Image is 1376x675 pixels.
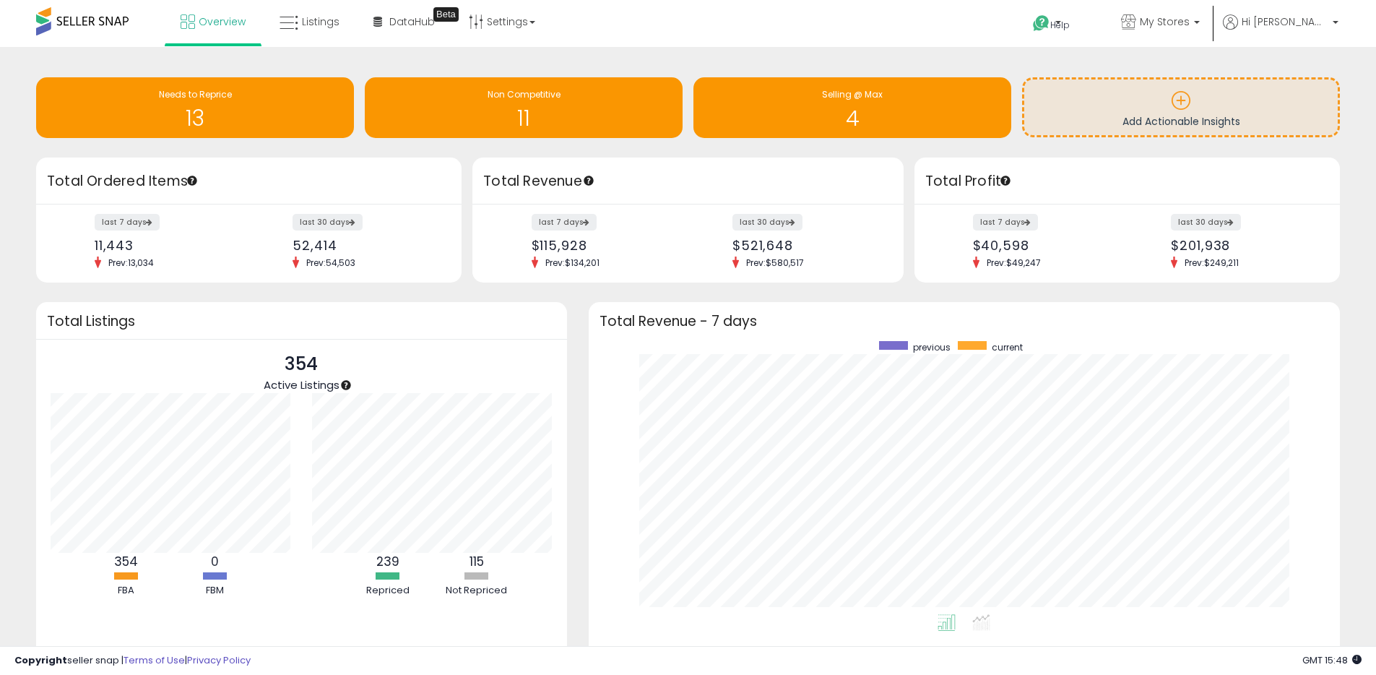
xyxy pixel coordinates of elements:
[693,77,1011,138] a: Selling @ Max 4
[47,316,556,327] h3: Total Listings
[95,238,238,253] div: 11,443
[345,584,431,598] div: Repriced
[43,106,347,130] h1: 13
[264,377,339,392] span: Active Listings
[470,553,484,570] b: 115
[538,257,607,269] span: Prev: $134,201
[186,174,199,187] div: Tooltip anchor
[14,653,67,667] strong: Copyright
[187,653,251,667] a: Privacy Policy
[124,653,185,667] a: Terms of Use
[979,257,1048,269] span: Prev: $49,247
[822,88,883,100] span: Selling @ Max
[372,106,675,130] h1: 11
[1024,79,1338,135] a: Add Actionable Insights
[433,7,459,22] div: Tooltip anchor
[925,171,1329,192] h3: Total Profit
[14,654,251,668] div: seller snap | |
[199,14,246,29] span: Overview
[1021,4,1098,47] a: Help
[992,341,1023,353] span: current
[973,238,1117,253] div: $40,598
[172,584,259,598] div: FBM
[1302,653,1362,667] span: 2025-09-8 15:48 GMT
[1140,14,1190,29] span: My Stores
[600,316,1329,327] h3: Total Revenue - 7 days
[339,379,352,392] div: Tooltip anchor
[732,214,802,231] label: last 30 days
[1122,114,1240,129] span: Add Actionable Insights
[299,257,363,269] span: Prev: 54,503
[389,14,435,29] span: DataHub
[95,214,160,231] label: last 7 days
[376,553,399,570] b: 239
[293,214,363,231] label: last 30 days
[582,174,595,187] div: Tooltip anchor
[47,171,451,192] h3: Total Ordered Items
[1050,19,1070,31] span: Help
[1032,14,1050,33] i: Get Help
[1223,14,1338,47] a: Hi [PERSON_NAME]
[532,238,678,253] div: $115,928
[264,351,339,378] p: 354
[701,106,1004,130] h1: 4
[732,238,878,253] div: $521,648
[483,171,893,192] h3: Total Revenue
[36,77,354,138] a: Needs to Reprice 13
[211,553,219,570] b: 0
[101,257,161,269] span: Prev: 13,034
[114,553,138,570] b: 354
[913,341,951,353] span: previous
[302,14,339,29] span: Listings
[1177,257,1246,269] span: Prev: $249,211
[532,214,597,231] label: last 7 days
[1171,214,1241,231] label: last 30 days
[973,214,1038,231] label: last 7 days
[83,584,170,598] div: FBA
[1171,238,1315,253] div: $201,938
[293,238,436,253] div: 52,414
[365,77,683,138] a: Non Competitive 11
[488,88,561,100] span: Non Competitive
[739,257,811,269] span: Prev: $580,517
[159,88,232,100] span: Needs to Reprice
[1242,14,1328,29] span: Hi [PERSON_NAME]
[433,584,520,598] div: Not Repriced
[999,174,1012,187] div: Tooltip anchor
